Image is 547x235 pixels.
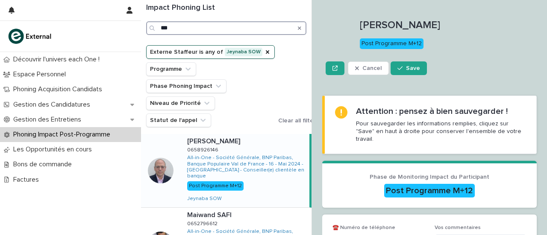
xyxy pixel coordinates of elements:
button: Clear all filters [275,114,319,127]
a: [PERSON_NAME][PERSON_NAME] 06589261460658926146 All-in-One - Société Générale, BNP Paribas, Banqu... [141,134,312,208]
h2: Attention : pensez à bien sauvegarder ! [356,106,508,116]
input: Search [146,21,306,35]
p: Factures [10,176,46,184]
p: Phoning Acquisition Candidats [10,85,109,93]
span: Save [406,65,420,71]
p: Espace Personnel [10,70,73,78]
p: Phoning Impact Post-Programme [10,131,117,139]
span: Phase de Monitoring Impact du Participant [370,174,489,180]
button: Externe Staffeur [146,45,275,59]
span: Vos commentaires [435,225,481,230]
p: Maiwand SAFI [187,209,233,219]
p: Découvrir l'univers each One ! [10,55,106,64]
button: Phase Phoning Impact [146,79,226,93]
span: Cancel [362,65,382,71]
a: Jeynaba SOW [187,196,222,202]
p: [PERSON_NAME] [187,136,242,145]
p: Pour sauvegarder les informations remplies, cliquez sur "Save" en haut à droite pour conserver l'... [356,120,526,143]
button: Cancel [348,61,389,75]
p: Les Opportunités en cours [10,145,99,154]
img: bc51vvfgR2QLHU84CWIQ [7,28,54,45]
h1: Impact Phoning List [146,3,306,13]
p: 0652796612 [187,219,219,227]
div: Post Programme M+12 [187,181,244,191]
div: Post Programme M+12 [360,38,423,49]
p: 0658926146 [187,145,220,153]
button: Statut de l'appel [146,113,211,127]
button: Programme [146,62,196,76]
span: ☎️ Numéro de téléphone [332,225,395,230]
button: Niveau de Priorité [146,96,215,110]
button: Save [391,61,427,75]
div: Post Programme M+12 [384,184,475,197]
p: [PERSON_NAME] [360,19,537,32]
a: All-in-One - Société Générale, BNP Paribas, Banque Populaire Val de France - 16 - Mai 2024 - [GEO... [187,155,306,180]
p: Gestion des Entretiens [10,116,88,124]
p: Gestion des Candidatures [10,101,97,109]
p: Bons de commande [10,160,79,168]
span: Clear all filters [278,118,319,124]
